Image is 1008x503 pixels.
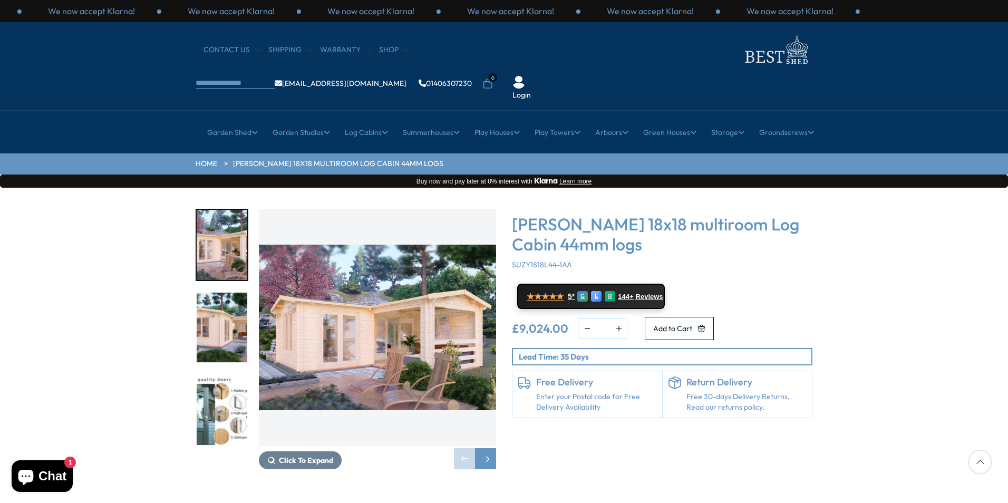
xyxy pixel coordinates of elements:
[197,210,247,280] img: Suzy3_2x6-2_5S31896-1_f0f3b787-e36b-4efa-959a-148785adcb0b_200x200.jpg
[747,5,833,17] p: We now accept Klarna!
[467,5,554,17] p: We now accept Klarna!
[419,80,472,87] a: 01406307230
[517,284,665,309] a: ★★★★★ 5* G E R 144+ Reviews
[196,292,248,364] div: 2 / 7
[512,90,531,101] a: Login
[273,119,330,146] a: Garden Studios
[259,451,342,469] button: Click To Expand
[327,5,414,17] p: We now accept Klarna!
[720,5,860,17] div: 3 / 3
[275,80,406,87] a: [EMAIL_ADDRESS][DOMAIN_NAME]
[527,292,564,302] span: ★★★★★
[580,5,720,17] div: 2 / 3
[686,376,807,388] h6: Return Delivery
[474,119,520,146] a: Play Houses
[739,33,812,67] img: logo
[279,456,333,465] span: Click To Expand
[482,79,493,89] a: 0
[536,392,657,412] a: Enter your Postal code for Free Delivery Availability
[536,376,657,388] h6: Free Delivery
[259,209,496,469] div: 1 / 7
[379,45,409,55] a: Shop
[196,209,248,281] div: 1 / 7
[22,5,161,17] div: 1 / 3
[607,5,694,17] p: We now accept Klarna!
[512,260,572,269] span: SUZY1818L44-1AA
[207,119,258,146] a: Garden Shed
[320,45,371,55] a: Warranty
[535,119,580,146] a: Play Towers
[197,375,247,445] img: Premiumqualitydoors_3_f0c32a75-f7e9-4cfe-976d-db3d5c21df21_200x200.jpg
[8,460,76,495] inbox-online-store-chat: Shopify online store chat
[653,325,692,332] span: Add to Cart
[161,5,301,17] div: 2 / 3
[512,323,568,334] ins: £9,024.00
[618,293,633,301] span: 144+
[488,73,497,82] span: 0
[196,374,248,446] div: 3 / 7
[301,5,441,17] div: 3 / 3
[345,119,388,146] a: Log Cabins
[512,214,812,255] h3: [PERSON_NAME] 18x18 multiroom Log Cabin 44mm logs
[197,293,247,363] img: Suzy3_2x6-2_5S31896-2_64732b6d-1a30-4d9b-a8b3-4f3a95d206a5_200x200.jpg
[188,5,275,17] p: We now accept Klarna!
[259,209,496,446] img: Shire Suzy 18x18 multiroom Log Cabin 44mm logs - Best Shed
[441,5,580,17] div: 1 / 3
[196,159,217,169] a: HOME
[605,291,615,302] div: R
[519,351,811,362] p: Lead Time: 35 Days
[268,45,312,55] a: Shipping
[48,5,135,17] p: We now accept Klarna!
[643,119,696,146] a: Green Houses
[686,392,807,412] p: Free 30-days Delivery Returns, Read our returns policy.
[636,293,663,301] span: Reviews
[454,448,475,469] div: Previous slide
[577,291,588,302] div: G
[591,291,602,302] div: E
[711,119,744,146] a: Storage
[645,317,714,340] button: Add to Cart
[233,159,443,169] a: [PERSON_NAME] 18x18 multiroom Log Cabin 44mm logs
[595,119,628,146] a: Arbours
[759,119,814,146] a: Groundscrews
[403,119,460,146] a: Summerhouses
[512,76,525,89] img: User Icon
[203,45,260,55] a: CONTACT US
[475,448,496,469] div: Next slide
